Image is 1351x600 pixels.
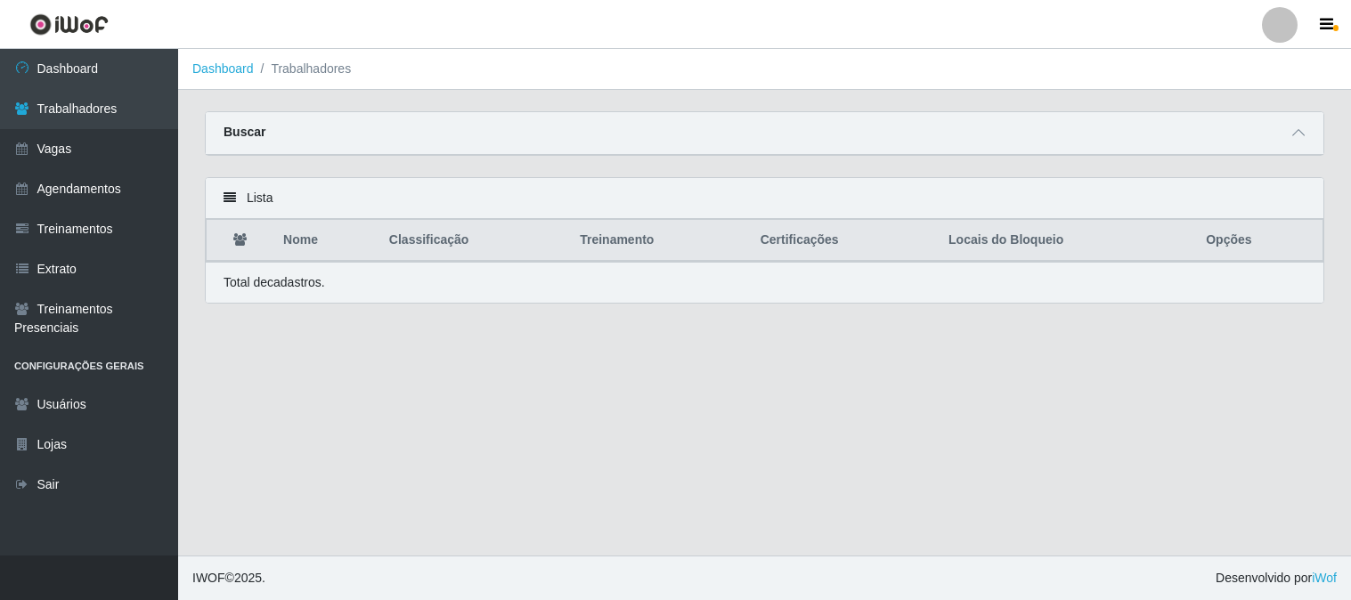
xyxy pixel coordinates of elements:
[29,13,109,36] img: CoreUI Logo
[938,220,1195,262] th: Locais do Bloqueio
[192,571,225,585] span: IWOF
[750,220,938,262] th: Certificações
[569,220,750,262] th: Treinamento
[224,273,325,292] p: Total de cadastros.
[1195,220,1323,262] th: Opções
[206,178,1323,219] div: Lista
[224,125,265,139] strong: Buscar
[1216,569,1337,588] span: Desenvolvido por
[273,220,378,262] th: Nome
[192,61,254,76] a: Dashboard
[1312,571,1337,585] a: iWof
[178,49,1351,90] nav: breadcrumb
[378,220,569,262] th: Classificação
[254,60,352,78] li: Trabalhadores
[192,569,265,588] span: © 2025 .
